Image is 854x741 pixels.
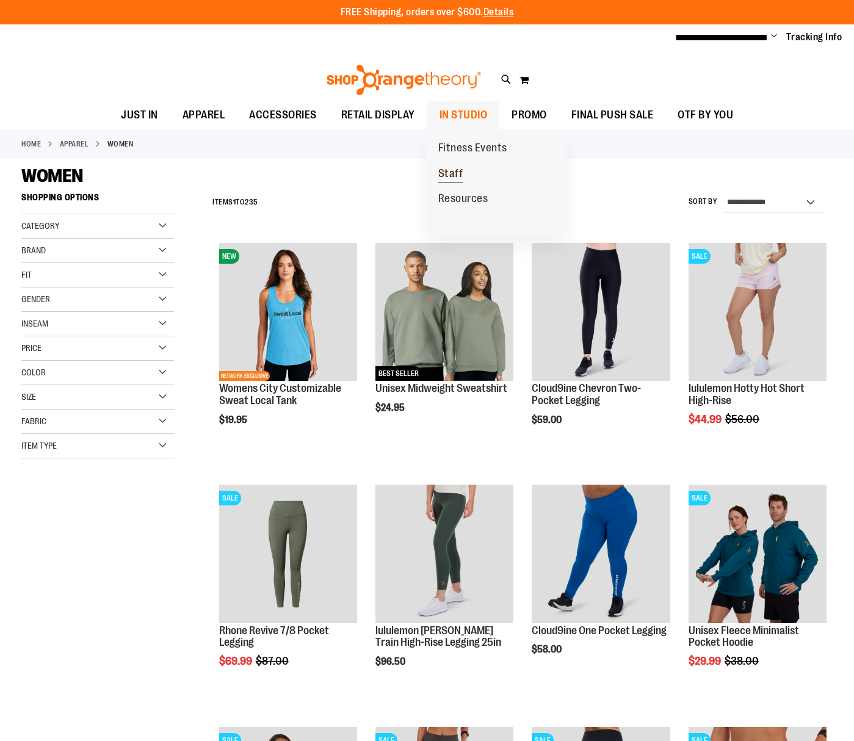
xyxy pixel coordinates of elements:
a: Unisex Midweight SweatshirtBEST SELLER [375,243,513,383]
span: Gender [21,294,50,304]
a: Womens City Customizable Sweat Local Tank [219,382,341,407]
span: APPAREL [183,101,225,129]
div: product [369,237,519,444]
span: Item Type [21,441,57,450]
span: SALE [219,491,241,505]
span: Color [21,367,46,377]
a: APPAREL [60,139,89,150]
a: JUST IN [109,101,170,129]
span: JUST IN [121,101,158,129]
img: Cloud9ine One Pocket Legging [532,485,670,623]
a: Unisex Midweight Sweatshirt [375,382,507,394]
img: Unisex Fleece Minimalist Pocket Hoodie [689,485,827,623]
strong: Shopping Options [21,187,174,214]
span: Size [21,392,36,402]
a: Staff [426,161,476,187]
div: product [369,479,519,698]
span: 235 [245,198,258,206]
a: Unisex Fleece Minimalist Pocket HoodieSALE [689,485,827,624]
span: $96.50 [375,656,407,667]
span: Brand [21,245,46,255]
a: PROMO [499,101,559,129]
img: Rhone Revive 7/8 Pocket Legging [219,485,357,623]
span: Category [21,221,59,231]
a: OTF BY YOU [665,101,745,129]
strong: WOMEN [107,139,134,150]
a: Tracking Info [786,31,842,44]
img: Shop Orangetheory [325,65,483,95]
span: RETAIL DISPLAY [341,101,415,129]
a: Unisex Fleece Minimalist Pocket Hoodie [689,624,799,649]
a: City Customizable Perfect Racerback TankNEWNETWORK EXCLUSIVE [219,243,357,383]
span: PROMO [512,101,547,129]
div: product [682,237,833,457]
span: $59.00 [532,414,563,425]
p: FREE Shipping, orders over $600. [341,5,514,20]
span: Fitness Events [438,142,507,157]
a: IN STUDIO [427,101,500,129]
a: Cloud9ine Chevron Two-Pocket Legging [532,382,641,407]
a: Cloud9ine One Pocket Legging [532,485,670,624]
a: Rhone Revive 7/8 Pocket LeggingSALE [219,485,357,624]
a: Home [21,139,41,150]
img: Unisex Midweight Sweatshirt [375,243,513,381]
a: Cloud9ine Chevron Two-Pocket Legging [532,243,670,383]
a: Resources [426,186,501,212]
span: $29.99 [689,655,723,667]
span: Fit [21,270,32,280]
span: IN STUDIO [440,101,488,129]
h2: Items to [212,193,258,212]
div: product [526,479,676,686]
div: product [213,237,363,457]
div: product [526,237,676,457]
img: City Customizable Perfect Racerback Tank [219,243,357,381]
span: ACCESSORIES [249,101,317,129]
span: NETWORK EXCLUSIVE [219,371,270,381]
button: Account menu [771,31,777,43]
a: RETAIL DISPLAY [329,101,427,129]
span: FINAL PUSH SALE [571,101,654,129]
a: ACCESSORIES [237,101,329,129]
a: Fitness Events [426,136,519,161]
span: Fabric [21,416,46,426]
span: $69.99 [219,655,254,667]
span: $58.00 [532,644,563,655]
span: SALE [689,249,711,264]
a: Main view of 2024 October lululemon Wunder Train High-Rise [375,485,513,624]
span: 1 [233,198,236,206]
span: WOMEN [21,165,83,186]
img: lululemon Hotty Hot Short High-Rise [689,243,827,381]
a: lululemon [PERSON_NAME] Train High-Rise Legging 25in [375,624,501,649]
span: NEW [219,249,239,264]
span: Resources [438,192,488,208]
a: lululemon Hotty Hot Short High-RiseSALE [689,243,827,383]
a: Rhone Revive 7/8 Pocket Legging [219,624,329,649]
span: OTF BY YOU [678,101,733,129]
ul: IN STUDIO [426,129,566,236]
span: Staff [438,167,463,183]
span: Inseam [21,319,48,328]
div: product [213,479,363,698]
a: APPAREL [170,101,237,129]
span: $87.00 [256,655,291,667]
a: lululemon Hotty Hot Short High-Rise [689,382,805,407]
a: Details [483,7,514,18]
span: BEST SELLER [375,366,422,381]
span: SALE [689,491,711,505]
label: Sort By [689,197,718,207]
span: $24.95 [375,402,407,413]
div: product [682,479,833,698]
span: $19.95 [219,414,249,425]
span: $44.99 [689,413,723,425]
span: Price [21,343,42,353]
a: FINAL PUSH SALE [559,101,666,129]
span: $38.00 [725,655,761,667]
img: Cloud9ine Chevron Two-Pocket Legging [532,243,670,381]
span: $56.00 [725,413,761,425]
img: Main view of 2024 October lululemon Wunder Train High-Rise [375,485,513,623]
a: Cloud9ine One Pocket Legging [532,624,667,637]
